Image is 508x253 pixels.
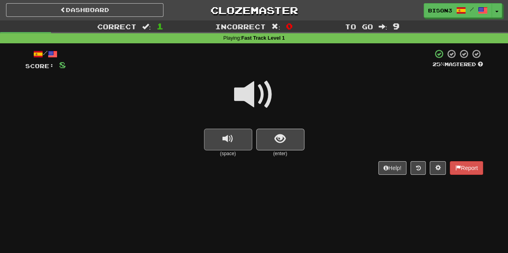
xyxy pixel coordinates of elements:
span: To go [345,22,373,30]
span: 1 [157,21,163,31]
button: show sentence [256,129,304,150]
a: Dashboard [6,3,163,17]
span: Incorrect [215,22,266,30]
span: / [470,6,474,12]
button: replay audio [204,129,252,150]
strong: Fast Track Level 1 [241,35,285,41]
span: Score: [25,63,54,69]
span: bison3 [428,7,452,14]
div: Mastered [433,61,483,68]
span: 9 [393,21,400,31]
span: : [378,23,387,30]
span: : [271,23,280,30]
span: Correct [97,22,137,30]
span: 25 % [433,61,445,67]
div: / [25,49,66,59]
a: bison3 / [424,3,492,18]
span: : [142,23,151,30]
a: Clozemaster [175,3,333,17]
button: Help! [378,161,407,175]
span: 0 [286,21,293,31]
small: (enter) [256,150,304,157]
span: 8 [59,60,66,70]
button: Round history (alt+y) [410,161,426,175]
small: (space) [204,150,252,157]
button: Report [450,161,483,175]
